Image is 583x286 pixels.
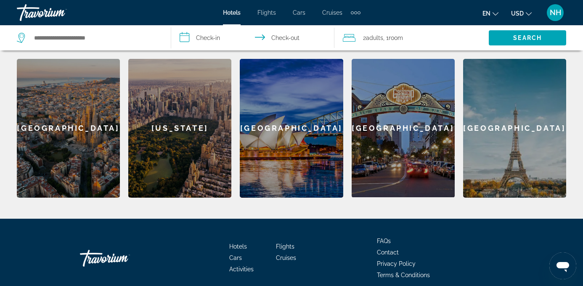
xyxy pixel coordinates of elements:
[463,59,566,198] div: [GEOGRAPHIC_DATA]
[240,59,343,198] a: Sydney[GEOGRAPHIC_DATA]
[229,243,247,250] a: Hotels
[276,254,296,261] a: Cruises
[352,59,455,198] a: San Diego[GEOGRAPHIC_DATA]
[482,10,490,17] span: en
[550,8,561,17] span: NH
[377,260,416,267] a: Privacy Policy
[17,59,120,198] a: Barcelona[GEOGRAPHIC_DATA]
[389,34,403,41] span: Room
[128,59,231,198] div: [US_STATE]
[17,59,120,198] div: [GEOGRAPHIC_DATA]
[383,32,403,44] span: , 1
[366,34,383,41] span: Adults
[171,25,334,50] button: Select check in and out date
[513,34,542,41] span: Search
[229,266,254,273] a: Activities
[322,9,342,16] a: Cruises
[352,59,455,197] div: [GEOGRAPHIC_DATA]
[334,25,489,50] button: Travelers: 2 adults, 0 children
[351,6,360,19] button: Extra navigation items
[128,59,231,198] a: New York[US_STATE]
[257,9,276,16] a: Flights
[293,9,305,16] a: Cars
[489,30,566,45] button: Search
[276,243,294,250] a: Flights
[229,254,242,261] a: Cars
[377,238,391,244] a: FAQs
[363,32,383,44] span: 2
[549,252,576,279] iframe: Button to launch messaging window
[17,2,101,24] a: Travorium
[463,59,566,198] a: Paris[GEOGRAPHIC_DATA]
[240,59,343,198] div: [GEOGRAPHIC_DATA]
[482,7,498,19] button: Change language
[80,246,164,271] a: Go Home
[544,4,566,21] button: User Menu
[33,32,158,44] input: Search hotel destination
[377,272,430,278] a: Terms & Conditions
[377,249,399,256] a: Contact
[511,7,532,19] button: Change currency
[223,9,241,16] a: Hotels
[511,10,524,17] span: USD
